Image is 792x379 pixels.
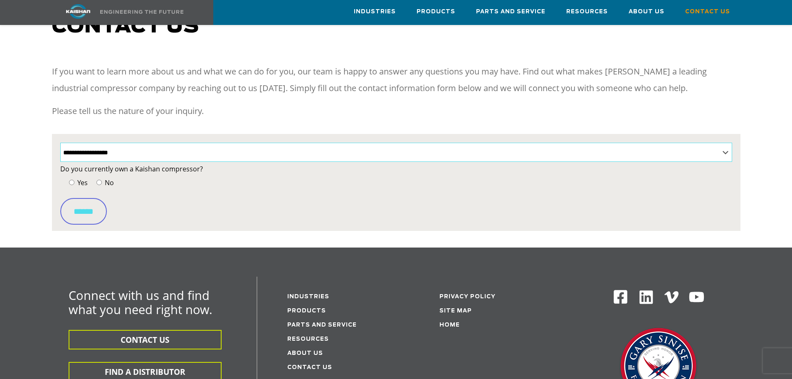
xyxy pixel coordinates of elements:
img: kaishan logo [47,4,109,19]
img: Linkedin [638,289,654,305]
span: About Us [629,7,664,17]
label: Do you currently own a Kaishan compressor? [60,163,732,175]
a: Resources [287,337,329,342]
a: Resources [566,0,608,23]
a: Industries [287,294,329,300]
a: Privacy Policy [439,294,496,300]
span: Products [417,7,455,17]
span: Connect with us and find what you need right now. [69,287,212,317]
a: Contact Us [685,0,730,23]
a: Parts and Service [476,0,545,23]
img: Vimeo [664,291,679,303]
span: Parts and Service [476,7,545,17]
a: Contact Us [287,365,332,370]
img: Youtube [688,289,705,305]
span: Contact Us [685,7,730,17]
p: If you want to learn more about us and what we can do for you, our team is happy to answer any qu... [52,63,740,97]
img: Engineering the future [100,10,183,14]
button: CONTACT US [69,330,222,349]
span: Contact us [52,17,199,37]
img: Facebook [613,289,628,305]
span: No [103,178,114,187]
span: Resources [566,7,608,17]
input: No [96,180,102,185]
a: Products [417,0,455,23]
a: About Us [629,0,664,23]
a: Site Map [439,308,472,314]
a: About Us [287,351,323,356]
a: Home [439,322,460,328]
span: Yes [76,178,88,187]
form: Contact form [60,163,732,225]
span: Industries [354,7,396,17]
input: Yes [69,180,74,185]
p: Please tell us the nature of your inquiry. [52,103,740,119]
a: Products [287,308,326,314]
a: Industries [354,0,396,23]
a: Parts and service [287,322,357,328]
